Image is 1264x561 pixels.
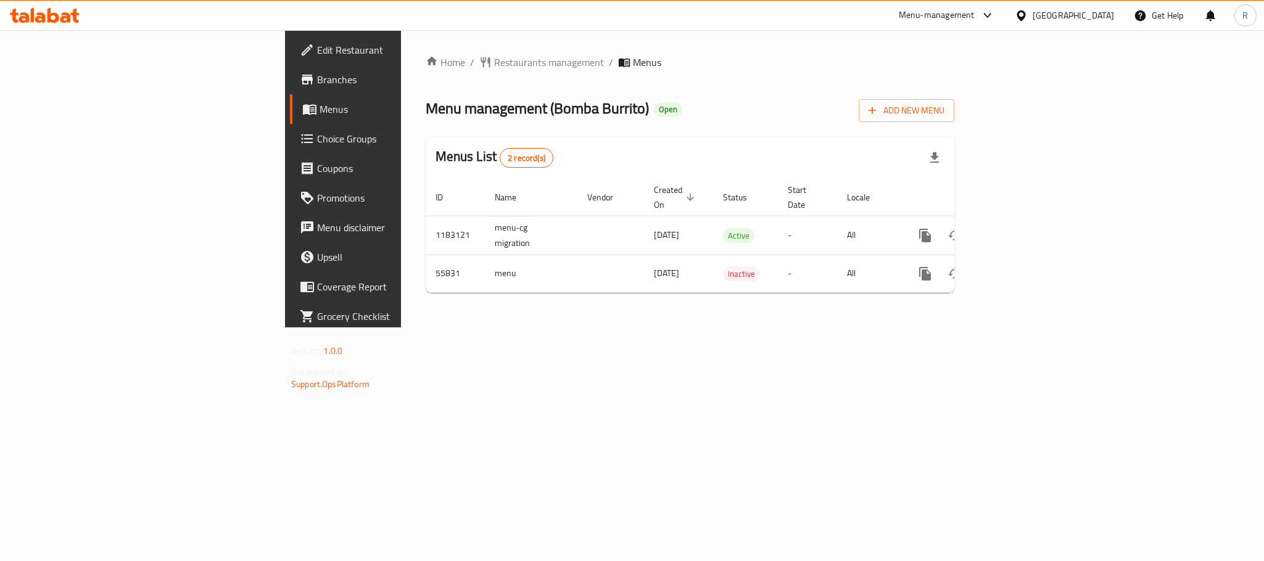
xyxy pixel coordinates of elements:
a: Upsell [290,242,496,272]
a: Coupons [290,154,496,183]
span: Coverage Report [317,279,486,294]
a: Branches [290,65,496,94]
table: enhanced table [426,179,1039,293]
nav: breadcrumb [426,55,954,70]
span: Name [495,190,532,205]
span: Add New Menu [869,103,944,118]
span: Inactive [723,267,760,281]
a: Grocery Checklist [290,301,496,331]
span: Edit Restaurant [317,43,486,57]
td: menu [485,255,577,292]
td: menu-cg migration [485,216,577,255]
div: Total records count [500,148,553,168]
span: Open [654,104,682,115]
span: Vendor [587,190,629,205]
span: 1.0.0 [323,343,342,359]
span: Created On [654,182,698,212]
span: Coupons [317,161,486,176]
a: Restaurants management [479,55,604,70]
a: Support.OpsPlatform [291,376,370,392]
span: Menu disclaimer [317,220,486,235]
span: Active [723,229,754,243]
td: - [778,255,837,292]
span: Promotions [317,190,486,205]
span: Get support on: [291,364,348,380]
span: Menus [633,55,661,70]
div: Inactive [723,266,760,281]
a: Edit Restaurant [290,35,496,65]
button: Add New Menu [859,99,954,122]
span: Menu management ( Bomba Burrito ) [426,94,649,122]
td: All [837,255,901,292]
div: Active [723,228,754,243]
a: Promotions [290,183,496,213]
div: Open [654,102,682,117]
td: - [778,216,837,255]
span: Grocery Checklist [317,309,486,324]
span: Choice Groups [317,131,486,146]
span: Version: [291,343,321,359]
button: Change Status [940,259,970,289]
div: Export file [920,143,949,173]
span: Status [723,190,763,205]
span: Upsell [317,250,486,264]
button: more [911,259,940,289]
li: / [609,55,613,70]
span: [DATE] [654,265,679,281]
span: Menus [320,102,486,117]
span: Start Date [788,182,822,212]
span: Branches [317,72,486,87]
span: [DATE] [654,227,679,243]
span: 2 record(s) [500,152,553,164]
span: Restaurants management [494,55,604,70]
button: more [911,221,940,250]
h2: Menus List [436,147,553,168]
a: Coverage Report [290,272,496,301]
a: Menus [290,94,496,124]
div: [GEOGRAPHIC_DATA] [1033,9,1114,22]
div: Menu-management [899,8,975,23]
a: Choice Groups [290,124,496,154]
button: Change Status [940,221,970,250]
a: Menu disclaimer [290,213,496,242]
th: Actions [901,179,1039,216]
span: ID [436,190,459,205]
span: Locale [847,190,886,205]
span: R [1242,9,1248,22]
td: All [837,216,901,255]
